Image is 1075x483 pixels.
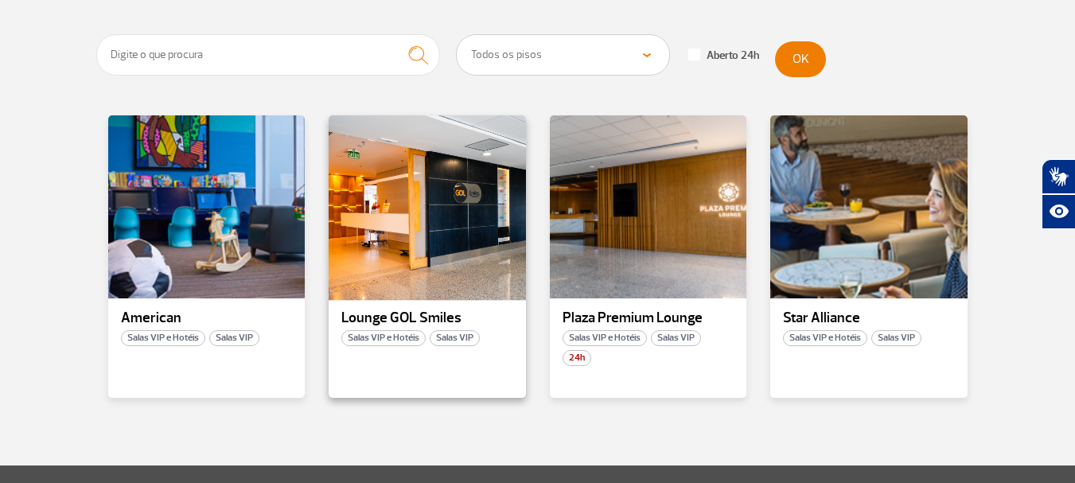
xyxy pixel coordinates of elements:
[563,310,734,326] p: Plaza Premium Lounge
[688,49,759,63] label: Aberto 24h
[1042,194,1075,229] button: Abrir recursos assistivos.
[121,330,205,346] span: Salas VIP e Hotéis
[563,330,647,346] span: Salas VIP e Hotéis
[341,310,513,326] p: Lounge GOL Smiles
[1042,159,1075,194] button: Abrir tradutor de língua de sinais.
[1042,159,1075,229] div: Plugin de acessibilidade da Hand Talk.
[871,330,921,346] span: Salas VIP
[341,330,426,346] span: Salas VIP e Hotéis
[430,330,480,346] span: Salas VIP
[651,330,701,346] span: Salas VIP
[783,310,955,326] p: Star Alliance
[783,330,867,346] span: Salas VIP e Hotéis
[96,34,441,76] input: Digite o que procura
[775,41,826,77] button: OK
[121,310,293,326] p: American
[209,330,259,346] span: Salas VIP
[563,350,591,366] span: 24h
